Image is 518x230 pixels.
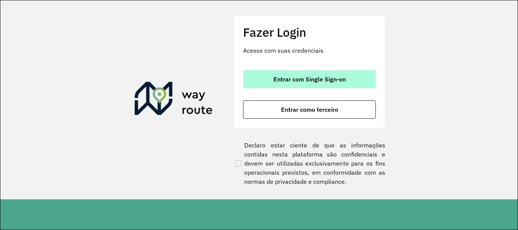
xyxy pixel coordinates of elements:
[135,82,213,118] img: Roteirizador AmbevTech
[234,141,385,186] label: Declaro estar ciente de que as informações contidas nesta plataforma são confidenciais e devem se...
[281,106,338,113] span: Entrar como terceiro
[243,100,376,119] button: button
[243,46,376,55] p: Acesse com suas credenciais
[273,76,346,82] span: Entrar com Single Sign-on
[243,70,376,88] button: button
[243,25,376,39] h2: Fazer Login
